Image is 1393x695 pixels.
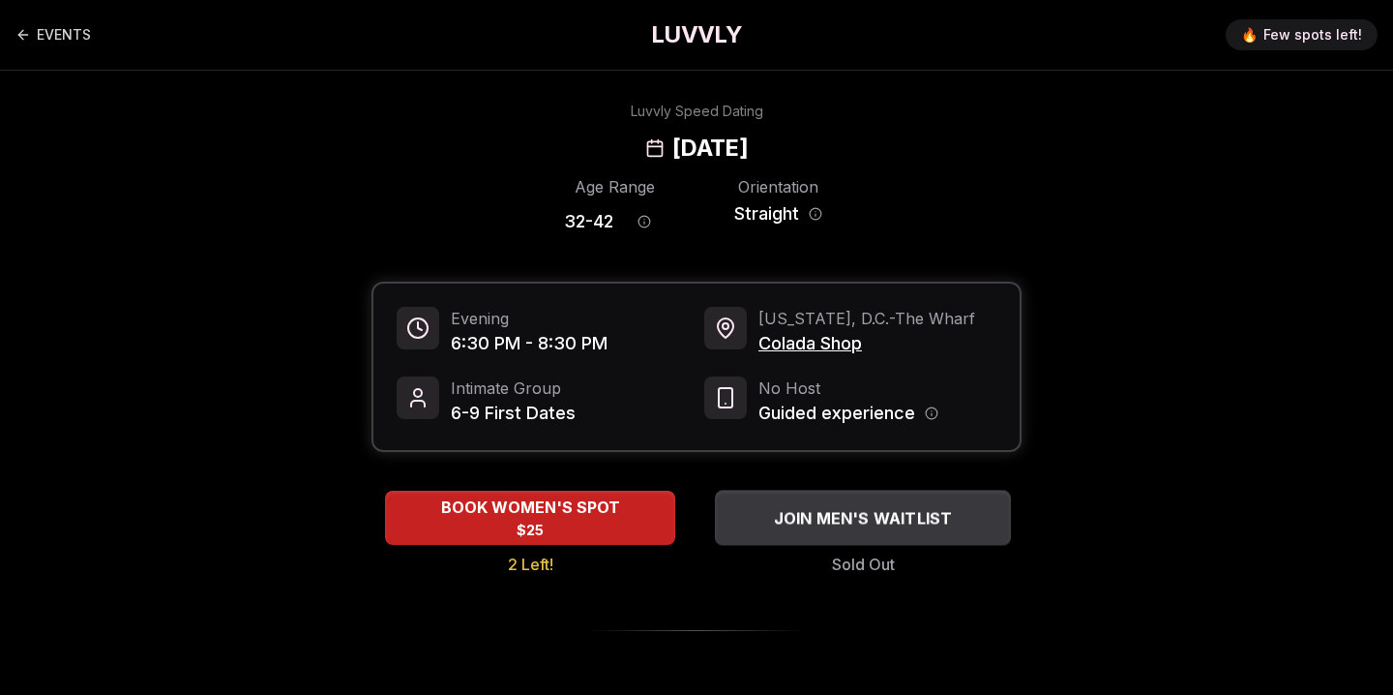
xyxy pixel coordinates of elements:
div: Luvvly Speed Dating [631,102,763,121]
div: Age Range [564,175,666,198]
span: 2 Left! [508,553,553,576]
button: Orientation information [809,207,822,221]
a: LUVVLY [651,19,742,50]
span: Intimate Group [451,377,576,400]
button: Age range information [623,200,666,243]
button: Host information [925,407,938,420]
span: Guided experience [758,400,915,427]
span: BOOK WOMEN'S SPOT [437,496,624,519]
h2: [DATE] [672,133,748,164]
span: [US_STATE], D.C. - The Wharf [758,307,975,330]
button: BOOK WOMEN'S SPOT - 2 Left! [385,491,675,545]
span: Evening [451,307,608,330]
span: $25 [517,521,544,540]
span: JOIN MEN'S WAITLIST [770,506,957,529]
span: Colada Shop [758,330,975,357]
span: 6:30 PM - 8:30 PM [451,330,608,357]
span: No Host [758,377,938,400]
span: Straight [734,200,799,227]
span: Sold Out [832,553,895,576]
span: 6-9 First Dates [451,400,576,427]
span: Few spots left! [1263,25,1362,45]
div: Orientation [727,175,829,198]
button: JOIN MEN'S WAITLIST - Sold Out [715,490,1011,545]
span: 🔥 [1241,25,1258,45]
span: 32 - 42 [564,208,613,235]
a: Back to events [15,15,91,54]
